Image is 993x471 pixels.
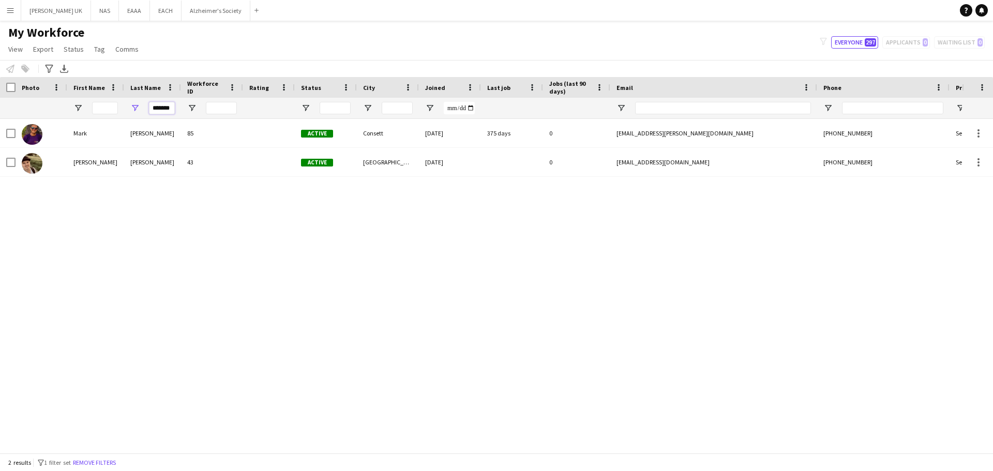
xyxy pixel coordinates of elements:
[481,119,543,147] div: 375 days
[22,84,39,92] span: Photo
[181,119,243,147] div: 85
[71,457,118,468] button: Remove filters
[124,148,181,176] div: [PERSON_NAME]
[4,42,27,56] a: View
[543,148,610,176] div: 0
[425,103,434,113] button: Open Filter Menu
[150,1,182,21] button: EACH
[67,148,124,176] div: [PERSON_NAME]
[823,84,841,92] span: Phone
[817,119,950,147] div: [PHONE_NUMBER]
[29,42,57,56] a: Export
[635,102,811,114] input: Email Filter Input
[59,42,88,56] a: Status
[549,80,592,95] span: Jobs (last 90 days)
[22,124,42,145] img: Mark Maughan
[187,103,197,113] button: Open Filter Menu
[21,1,91,21] button: [PERSON_NAME] UK
[58,63,70,75] app-action-btn: Export XLSX
[124,119,181,147] div: [PERSON_NAME]
[956,84,976,92] span: Profile
[382,102,413,114] input: City Filter Input
[130,103,140,113] button: Open Filter Menu
[44,459,71,466] span: 1 filter set
[357,119,419,147] div: Consett
[610,148,817,176] div: [EMAIL_ADDRESS][DOMAIN_NAME]
[111,42,143,56] a: Comms
[206,102,237,114] input: Workforce ID Filter Input
[956,103,965,113] button: Open Filter Menu
[22,153,42,174] img: Michael Maughan
[181,148,243,176] div: 43
[842,102,943,114] input: Phone Filter Input
[73,84,105,92] span: First Name
[91,1,119,21] button: NAS
[301,84,321,92] span: Status
[73,103,83,113] button: Open Filter Menu
[487,84,510,92] span: Last job
[8,25,84,40] span: My Workforce
[823,103,833,113] button: Open Filter Menu
[64,44,84,54] span: Status
[130,84,161,92] span: Last Name
[357,148,419,176] div: [GEOGRAPHIC_DATA]
[187,80,224,95] span: Workforce ID
[543,119,610,147] div: 0
[320,102,351,114] input: Status Filter Input
[149,102,175,114] input: Last Name Filter Input
[94,44,105,54] span: Tag
[249,84,269,92] span: Rating
[90,42,109,56] a: Tag
[444,102,475,114] input: Joined Filter Input
[425,84,445,92] span: Joined
[33,44,53,54] span: Export
[363,84,375,92] span: City
[610,119,817,147] div: [EMAIL_ADDRESS][PERSON_NAME][DOMAIN_NAME]
[119,1,150,21] button: EAAA
[182,1,250,21] button: Alzheimer's Society
[115,44,139,54] span: Comms
[616,103,626,113] button: Open Filter Menu
[831,36,878,49] button: Everyone297
[865,38,876,47] span: 297
[67,119,124,147] div: Mark
[8,44,23,54] span: View
[419,148,481,176] div: [DATE]
[817,148,950,176] div: [PHONE_NUMBER]
[616,84,633,92] span: Email
[363,103,372,113] button: Open Filter Menu
[301,103,310,113] button: Open Filter Menu
[419,119,481,147] div: [DATE]
[92,102,118,114] input: First Name Filter Input
[43,63,55,75] app-action-btn: Advanced filters
[301,159,333,166] span: Active
[301,130,333,138] span: Active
